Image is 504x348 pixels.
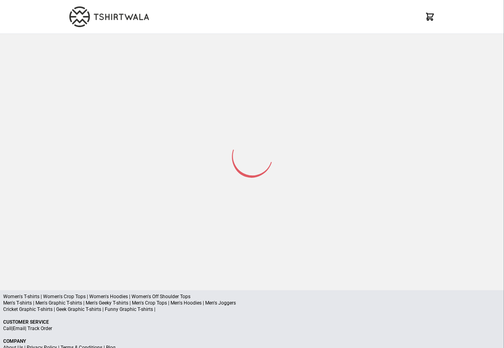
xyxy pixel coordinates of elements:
[3,319,501,325] p: Customer Service
[3,300,501,306] p: Men's T-shirts | Men's Graphic T-shirts | Men's Geeky T-shirts | Men's Crop Tops | Men's Hoodies ...
[3,338,501,344] p: Company
[27,326,52,331] a: Track Order
[3,293,501,300] p: Women's T-shirts | Women's Crop Tops | Women's Hoodies | Women's Off Shoulder Tops
[3,306,501,313] p: Cricket Graphic T-shirts | Geek Graphic T-shirts | Funny Graphic T-shirts |
[3,326,12,331] a: Call
[13,326,25,331] a: Email
[3,325,501,332] p: | |
[69,6,149,27] img: TW-LOGO-400-104.png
